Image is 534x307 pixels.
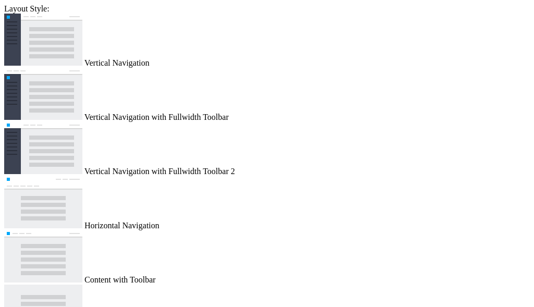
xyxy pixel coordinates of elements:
md-radio-button: Vertical Navigation [4,14,530,68]
img: vertical-nav-with-full-toolbar-2.jpg [4,122,82,174]
md-radio-button: Horizontal Navigation [4,176,530,230]
span: Horizontal Navigation [84,221,160,230]
img: horizontal-nav.jpg [4,176,82,228]
span: Vertical Navigation with Fullwidth Toolbar 2 [84,167,235,176]
div: Layout Style: [4,4,530,14]
md-radio-button: Vertical Navigation with Fullwidth Toolbar [4,68,530,122]
md-radio-button: Content with Toolbar [4,230,530,285]
span: Vertical Navigation with Fullwidth Toolbar [84,113,229,121]
span: Vertical Navigation [84,58,150,67]
span: Content with Toolbar [84,275,155,284]
md-radio-button: Vertical Navigation with Fullwidth Toolbar 2 [4,122,530,176]
img: content-with-toolbar.jpg [4,230,82,283]
img: vertical-nav.jpg [4,14,82,66]
img: vertical-nav-with-full-toolbar.jpg [4,68,82,120]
